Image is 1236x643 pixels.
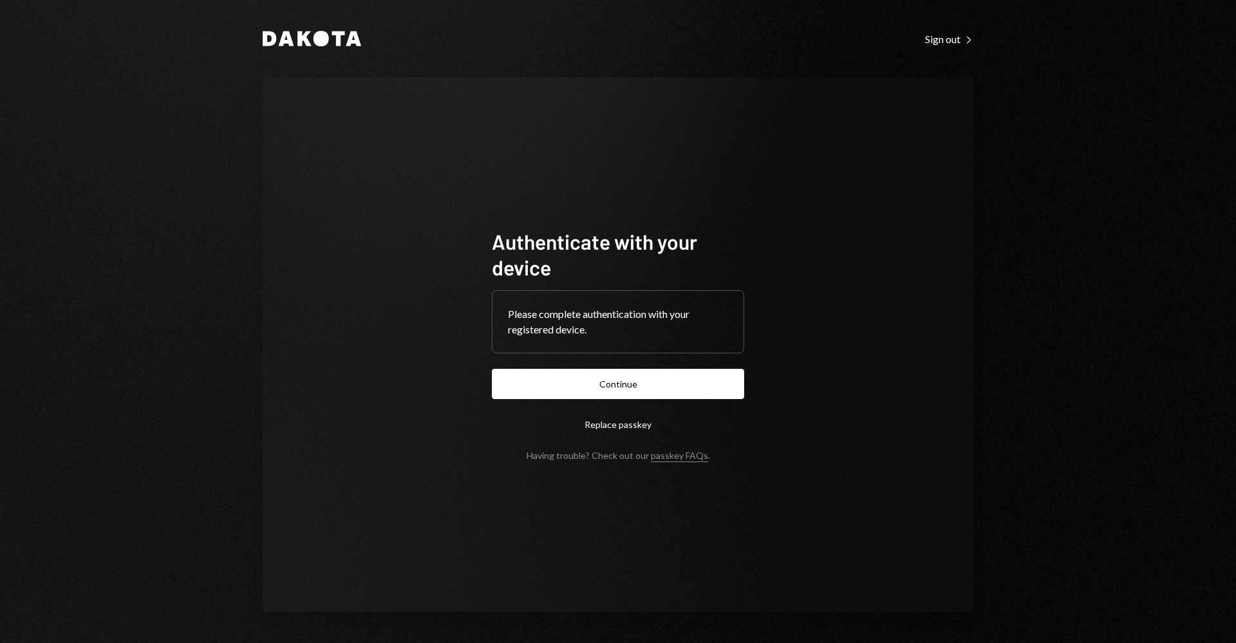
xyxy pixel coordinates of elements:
div: Having trouble? Check out our . [527,450,710,461]
a: Sign out [925,32,973,46]
div: Sign out [925,33,973,46]
button: Replace passkey [492,409,744,440]
button: Continue [492,369,744,399]
h1: Authenticate with your device [492,228,744,280]
a: passkey FAQs [651,450,708,462]
div: Please complete authentication with your registered device. [508,306,728,337]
